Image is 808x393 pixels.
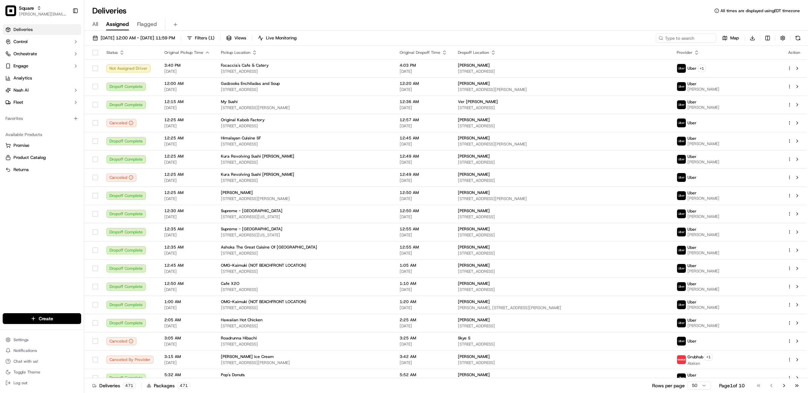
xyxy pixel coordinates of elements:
button: Engage [3,61,81,71]
span: [DATE] [164,87,210,92]
span: [PERSON_NAME] [458,372,490,378]
button: Fleet [3,97,81,108]
span: Pickup Location [221,50,250,55]
span: Gadzooks Enchiladas and Soup [221,81,280,86]
span: Analytics [13,75,32,81]
span: Promise [13,142,29,149]
span: [PERSON_NAME] [687,305,719,310]
span: [PERSON_NAME] [458,263,490,268]
span: [DATE] [400,105,447,110]
span: [STREET_ADDRESS] [458,178,666,183]
span: 3:25 AM [400,335,447,341]
span: [STREET_ADDRESS][PERSON_NAME] [221,360,389,365]
a: Returns [5,167,78,173]
span: OMG-Kaimuki (NOT BEACHFRONT LOCATION) [221,263,306,268]
img: uber-new-logo.jpeg [677,300,686,309]
img: uber-new-logo.jpeg [677,373,686,382]
span: Uber [687,263,697,268]
span: 12:55 AM [400,244,447,250]
span: Dropoff Location [458,50,489,55]
a: Deliveries [3,24,81,35]
span: [DATE] [400,269,447,274]
span: Live Monitoring [266,35,297,41]
span: [PERSON_NAME], [STREET_ADDRESS][PERSON_NAME] [458,305,666,310]
button: Settings [3,335,81,345]
span: [DATE] [164,69,210,74]
span: [STREET_ADDRESS] [221,305,389,310]
span: Toggle Theme [13,369,40,375]
div: Action [787,50,801,55]
span: [STREET_ADDRESS] [458,123,666,129]
span: [STREET_ADDRESS][PERSON_NAME] [458,196,666,201]
span: [DATE] [164,251,210,256]
span: 12:57 AM [400,117,447,123]
span: Cafe X2O [221,281,239,286]
span: Engage [13,63,28,69]
span: Assigned [106,20,129,28]
span: [PERSON_NAME] [458,299,490,304]
img: uber-new-logo.jpeg [677,209,686,218]
span: 12:50 AM [164,281,210,286]
span: [DATE] [164,123,210,129]
span: Ashoka The Great Cuisine Of [GEOGRAPHIC_DATA] [221,244,317,250]
span: [DATE] [400,160,447,165]
img: uber-new-logo.jpeg [677,337,686,346]
span: [DATE] [164,141,210,147]
span: [STREET_ADDRESS][PERSON_NAME] [221,196,389,201]
span: [PERSON_NAME] [458,154,490,159]
span: [DATE] [164,287,210,292]
span: [DATE] [164,360,210,365]
span: [STREET_ADDRESS] [221,87,389,92]
img: Square [5,5,16,16]
div: Canceled [106,119,136,127]
span: Product Catalog [13,155,46,161]
span: [STREET_ADDRESS][US_STATE] [221,232,389,238]
a: Product Catalog [5,155,78,161]
span: [PERSON_NAME] [687,250,719,256]
div: 471 [123,383,136,389]
span: OMG-Kaimuki (NOT BEACHFRONT LOCATION) [221,299,306,304]
span: [DATE] [400,123,447,129]
span: Original Kabob Factory [221,117,265,123]
span: [DATE] [164,269,210,274]
p: Rows per page [652,382,685,389]
span: [PERSON_NAME] [687,287,719,292]
span: [DATE] [400,323,447,329]
img: uber-new-logo.jpeg [677,228,686,236]
span: [PERSON_NAME] [458,190,490,195]
span: 3:15 AM [164,354,210,359]
span: [PERSON_NAME] [687,268,719,274]
span: 3:05 AM [164,335,210,341]
span: [DATE] [164,232,210,238]
span: Status [106,50,118,55]
span: [STREET_ADDRESS][PERSON_NAME] [458,141,666,147]
button: Log out [3,378,81,388]
span: 1:20 AM [400,299,447,304]
span: Map [730,35,739,41]
span: Roadrunna Hibachi [221,335,257,341]
span: Deliveries [13,27,33,33]
button: Live Monitoring [255,33,300,43]
span: [STREET_ADDRESS] [221,69,389,74]
span: Uber [687,66,697,71]
button: Create [3,313,81,324]
span: Focaccia's Cafe & Catery [221,63,269,68]
span: [DATE] [400,341,447,347]
button: Promise [3,140,81,151]
span: 12:36 AM [400,99,447,104]
span: [PERSON_NAME] [458,63,490,68]
span: [DATE] [164,105,210,110]
span: Uber [687,99,697,105]
span: [DATE] [164,341,210,347]
span: 3:42 AM [400,354,447,359]
button: Filters(1) [184,33,217,43]
span: 3:40 PM [164,63,210,68]
span: 1:05 AM [400,263,447,268]
span: [STREET_ADDRESS] [458,232,666,238]
span: [STREET_ADDRESS] [458,287,666,292]
button: Chat with us! [3,357,81,366]
span: Uber [687,372,697,378]
button: [DATE] 12:00 AM - [DATE] 11:59 PM [90,33,178,43]
span: 12:00 AM [164,81,210,86]
button: Orchestrate [3,48,81,59]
